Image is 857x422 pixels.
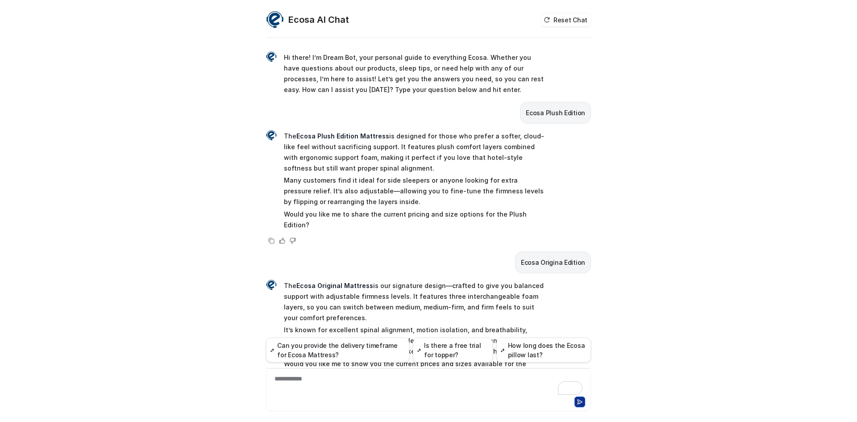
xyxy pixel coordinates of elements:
[284,175,545,207] p: Many customers find it ideal for side sleepers or anyone looking for extra pressure relief. It’s ...
[413,338,493,363] button: Is there a free trial for topper?
[266,130,277,141] img: Widget
[284,280,545,323] p: The is our signature design—crafted to give you balanced support with adjustable firmness levels....
[266,338,409,363] button: Can you provide the delivery timeframe for Ecosa Mattress?
[266,11,284,29] img: Widget
[296,132,389,140] strong: Ecosa Plush Edition Mattress
[284,325,545,357] p: It’s known for excellent spinal alignment, motion isolation, and breathability, making it a great...
[284,131,545,174] p: The is designed for those who prefer a softer, cloud-like feel without sacrificing support. It fe...
[541,13,591,26] button: Reset Chat
[266,51,277,62] img: Widget
[296,282,373,289] strong: Ecosa Original Mattress
[268,374,589,395] div: To enrich screen reader interactions, please activate Accessibility in Grammarly extension settings
[526,108,585,118] p: Ecosa Plush Edition
[496,338,591,363] button: How long does the Ecosa pillow last?
[521,257,585,268] p: Ecosa Origina Edition
[284,209,545,230] p: Would you like me to share the current pricing and size options for the Plush Edition?
[284,52,545,95] p: Hi there! I’m Dream Bot, your personal guide to everything Ecosa. Whether you have questions abou...
[266,280,277,290] img: Widget
[288,13,349,26] h2: Ecosa AI Chat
